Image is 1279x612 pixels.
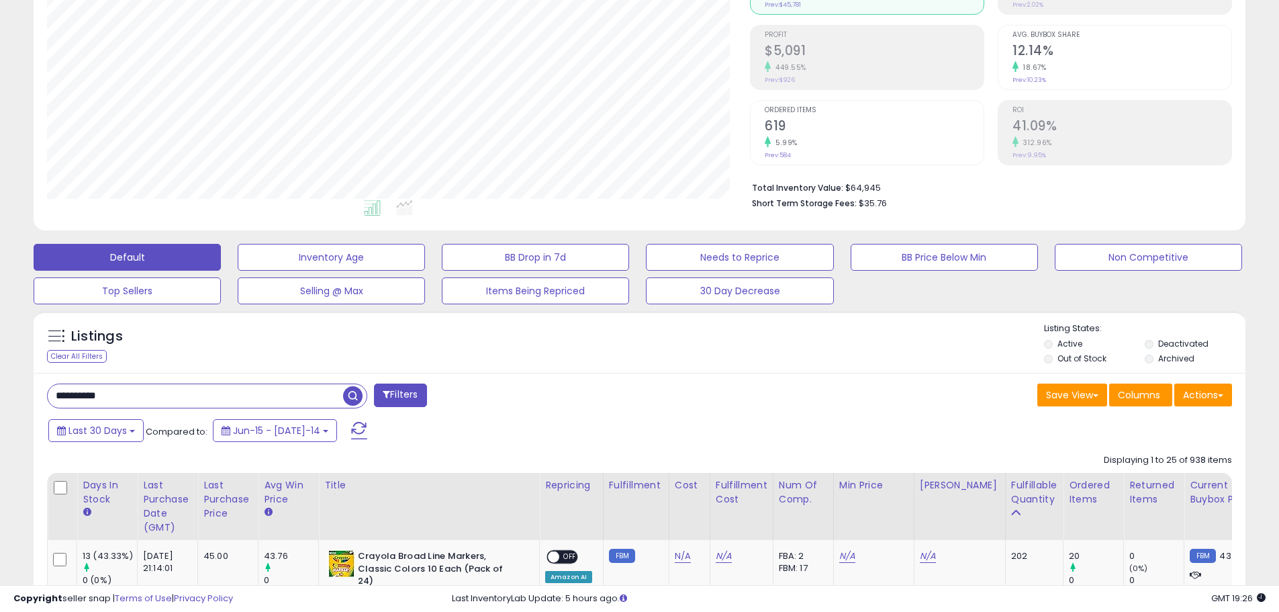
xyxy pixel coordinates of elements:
[1219,550,1245,562] span: 43.42
[1019,138,1052,148] small: 312.96%
[68,424,127,437] span: Last 30 Days
[1012,32,1231,39] span: Avg. Buybox Share
[442,277,629,304] button: Items Being Repriced
[174,592,233,605] a: Privacy Policy
[203,478,252,521] div: Last Purchase Price
[765,151,791,159] small: Prev: 584
[1012,43,1231,61] h2: 12.14%
[374,384,426,407] button: Filters
[779,550,823,562] div: FBA: 2
[779,562,823,574] div: FBM: 17
[213,419,337,442] button: Jun-15 - [DATE]-14
[1012,151,1046,159] small: Prev: 9.95%
[920,550,936,563] a: N/A
[452,593,1266,605] div: Last InventoryLab Update: 5 hours ago.
[13,592,62,605] strong: Copyright
[328,550,354,577] img: 51XWvE3m6CL._SL40_.jpg
[765,118,984,136] h2: 619
[839,550,855,563] a: N/A
[238,244,425,271] button: Inventory Age
[765,1,801,9] small: Prev: $45,781
[71,327,123,346] h5: Listings
[83,507,91,519] small: Days In Stock.
[115,592,172,605] a: Terms of Use
[1158,353,1194,364] label: Archived
[1057,338,1082,349] label: Active
[1011,478,1057,507] div: Fulfillable Quantity
[47,350,107,363] div: Clear All Filters
[1129,550,1184,562] div: 0
[264,507,272,519] small: Avg Win Price.
[1109,384,1172,406] button: Columns
[716,550,732,563] a: N/A
[324,478,534,492] div: Title
[1190,549,1216,563] small: FBM
[264,550,318,562] div: 43.76
[48,419,144,442] button: Last 30 Days
[83,550,137,562] div: 13 (43.33%)
[442,244,629,271] button: BB Drop in 7d
[545,478,598,492] div: Repricing
[34,244,221,271] button: Default
[358,550,521,591] b: Crayola Broad Line Markers, Classic Colors 10 Each (Pack of 24)
[675,550,691,563] a: N/A
[1174,384,1232,406] button: Actions
[1211,592,1266,605] span: 2025-08-14 19:26 GMT
[1057,353,1106,364] label: Out of Stock
[765,76,795,84] small: Prev: $926
[765,43,984,61] h2: $5,091
[238,277,425,304] button: Selling @ Max
[765,107,984,114] span: Ordered Items
[839,478,908,492] div: Min Price
[859,197,887,210] span: $35.76
[1044,322,1245,335] p: Listing States:
[143,550,187,574] div: [DATE] 21:14:01
[203,550,248,562] div: 45.00
[675,478,704,492] div: Cost
[1118,388,1160,402] span: Columns
[545,571,592,583] div: Amazon AI
[1190,478,1259,507] div: Current Buybox Price
[1129,478,1178,507] div: Returned Items
[1055,244,1242,271] button: Non Competitive
[851,244,1038,271] button: BB Price Below Min
[264,478,313,507] div: Avg Win Price
[1012,1,1043,9] small: Prev: 2.02%
[1012,76,1046,84] small: Prev: 10.23%
[771,62,806,73] small: 449.55%
[1037,384,1107,406] button: Save View
[1011,550,1053,562] div: 202
[646,244,833,271] button: Needs to Reprice
[1019,62,1046,73] small: 18.67%
[1069,550,1123,562] div: 20
[920,478,1000,492] div: [PERSON_NAME]
[233,424,320,437] span: Jun-15 - [DATE]-14
[146,425,207,438] span: Compared to:
[13,593,233,605] div: seller snap | |
[646,277,833,304] button: 30 Day Decrease
[143,478,192,535] div: Last Purchase Date (GMT)
[752,179,1222,195] li: $64,945
[752,182,843,193] b: Total Inventory Value:
[716,478,767,507] div: Fulfillment Cost
[1104,454,1232,467] div: Displaying 1 to 25 of 938 items
[771,138,798,148] small: 5.99%
[1012,118,1231,136] h2: 41.09%
[1069,478,1118,507] div: Ordered Items
[1012,107,1231,114] span: ROI
[83,478,132,507] div: Days In Stock
[779,478,828,507] div: Num of Comp.
[1158,338,1209,349] label: Deactivated
[34,277,221,304] button: Top Sellers
[1129,563,1148,574] small: (0%)
[609,478,663,492] div: Fulfillment
[559,552,581,563] span: OFF
[609,549,635,563] small: FBM
[752,198,857,209] b: Short Term Storage Fees:
[765,32,984,39] span: Profit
